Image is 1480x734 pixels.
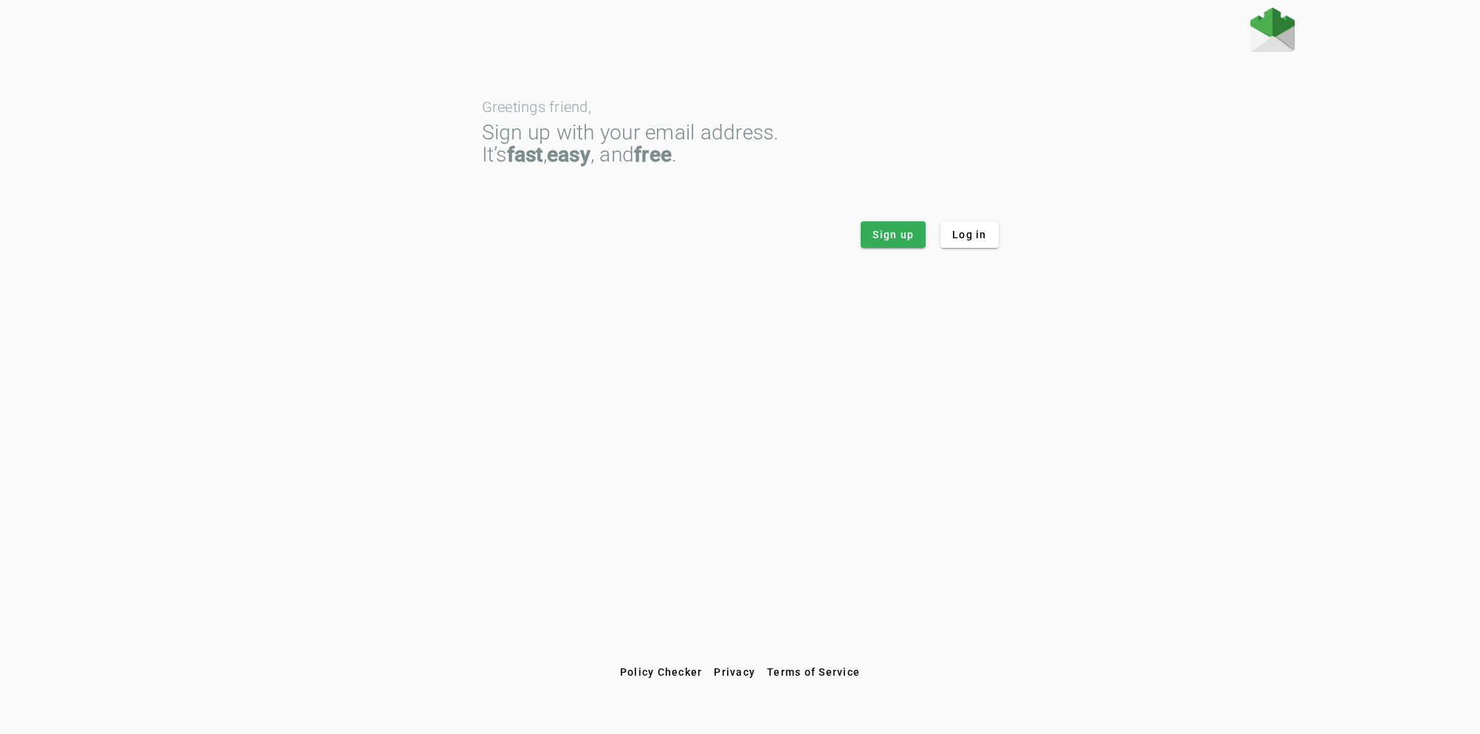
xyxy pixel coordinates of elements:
[940,221,999,248] button: Log in
[507,142,543,167] strong: fast
[1250,7,1295,52] img: Fraudmarc Logo
[767,666,860,678] span: Terms of Service
[952,227,987,242] span: Log in
[861,221,926,248] button: Sign up
[620,666,703,678] span: Policy Checker
[547,142,591,167] strong: easy
[482,122,999,166] div: Sign up with your email address. It’s , , and .
[634,142,672,167] strong: free
[872,227,914,242] span: Sign up
[714,666,755,678] span: Privacy
[761,659,866,685] button: Terms of Service
[614,659,709,685] button: Policy Checker
[482,100,999,114] div: Greetings friend,
[708,659,761,685] button: Privacy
